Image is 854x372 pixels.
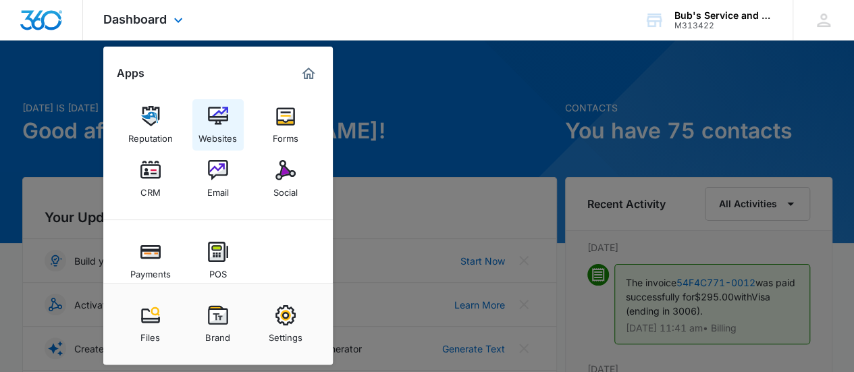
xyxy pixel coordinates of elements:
[117,67,144,80] h2: Apps
[125,99,176,151] a: Reputation
[260,153,311,205] a: Social
[209,262,227,280] div: POS
[192,153,244,205] a: Email
[260,99,311,151] a: Forms
[130,262,171,280] div: Payments
[207,180,229,198] div: Email
[125,298,176,350] a: Files
[128,126,173,144] div: Reputation
[192,298,244,350] a: Brand
[273,126,298,144] div: Forms
[298,63,319,84] a: Marketing 360® Dashboard
[273,180,298,198] div: Social
[674,21,773,30] div: account id
[125,235,176,286] a: Payments
[192,99,244,151] a: Websites
[205,325,230,343] div: Brand
[140,180,161,198] div: CRM
[260,298,311,350] a: Settings
[140,325,160,343] div: Files
[674,10,773,21] div: account name
[125,153,176,205] a: CRM
[269,325,302,343] div: Settings
[192,235,244,286] a: POS
[198,126,237,144] div: Websites
[103,12,167,26] span: Dashboard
